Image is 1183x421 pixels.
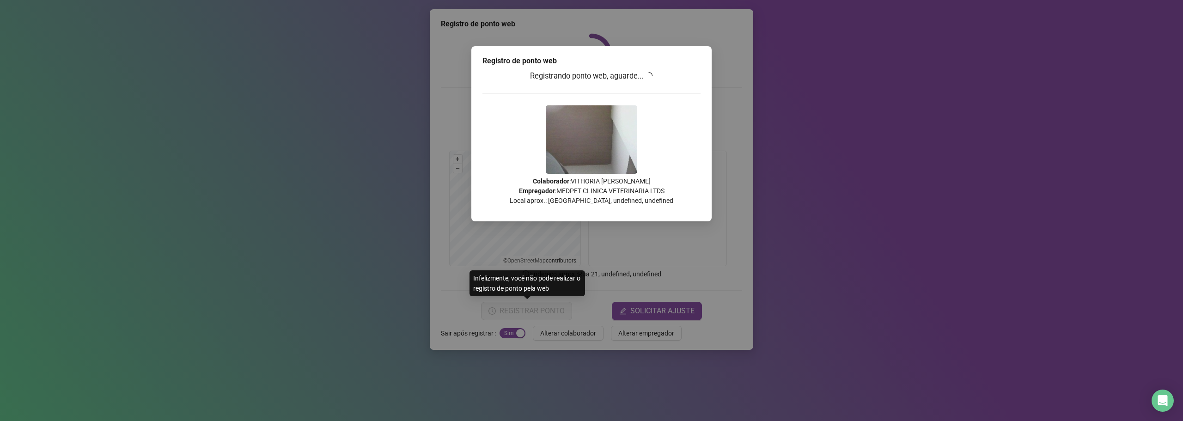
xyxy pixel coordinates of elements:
div: Open Intercom Messenger [1152,390,1174,412]
p: : VITHORIA [PERSON_NAME] : MEDPET CLINICA VETERINARIA LTDS Local aprox.: [GEOGRAPHIC_DATA], undef... [482,177,701,206]
div: Registro de ponto web [482,55,701,67]
strong: Empregador [519,187,555,195]
img: 9k= [546,105,637,174]
div: Infelizmente, você não pode realizar o registro de ponto pela web [470,270,585,296]
span: loading [645,72,652,79]
strong: Colaborador [533,177,569,185]
h3: Registrando ponto web, aguarde... [482,70,701,82]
